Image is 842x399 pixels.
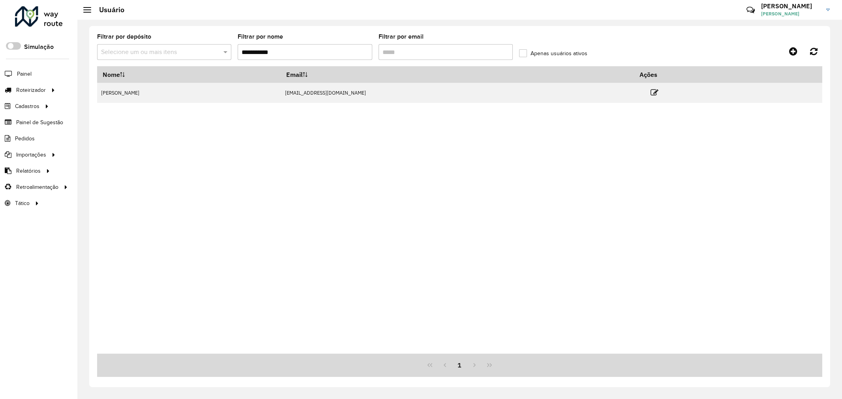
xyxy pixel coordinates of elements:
h2: Usuário [91,6,124,14]
label: Filtrar por depósito [97,32,151,41]
span: Painel [17,70,32,78]
span: [PERSON_NAME] [761,10,820,17]
span: Retroalimentação [16,183,58,191]
label: Apenas usuários ativos [519,49,587,58]
td: [EMAIL_ADDRESS][DOMAIN_NAME] [281,83,634,103]
button: 1 [452,358,467,373]
span: Relatórios [16,167,41,175]
h3: [PERSON_NAME] [761,2,820,10]
th: Email [281,66,634,83]
td: [PERSON_NAME] [97,83,281,103]
th: Nome [97,66,281,83]
label: Simulação [24,42,54,52]
a: Editar [651,87,658,98]
a: Contato Rápido [742,2,759,19]
span: Importações [16,151,46,159]
span: Tático [15,199,30,207]
span: Painel de Sugestão [16,118,63,127]
label: Filtrar por nome [238,32,283,41]
label: Filtrar por email [379,32,424,41]
span: Cadastros [15,102,39,110]
span: Roteirizador [16,86,46,94]
th: Ações [634,66,681,83]
span: Pedidos [15,134,35,143]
